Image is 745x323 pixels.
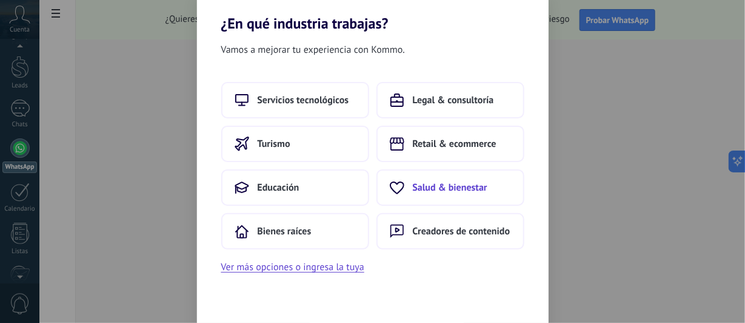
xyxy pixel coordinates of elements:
button: Educación [221,169,369,206]
button: Turismo [221,126,369,162]
span: Retail & ecommerce [413,138,496,150]
button: Salud & bienestar [376,169,524,206]
span: Educación [258,182,299,194]
button: Bienes raíces [221,213,369,250]
span: Turismo [258,138,290,150]
button: Retail & ecommerce [376,126,524,162]
span: Bienes raíces [258,225,312,237]
span: Servicios tecnológicos [258,94,349,106]
button: Ver más opciones o ingresa la tuya [221,259,364,275]
button: Creadores de contenido [376,213,524,250]
span: Vamos a mejorar tu experiencia con Kommo. [221,42,405,58]
button: Legal & consultoría [376,82,524,118]
span: Legal & consultoría [413,94,494,106]
button: Servicios tecnológicos [221,82,369,118]
span: Creadores de contenido [413,225,510,237]
span: Salud & bienestar [413,182,487,194]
